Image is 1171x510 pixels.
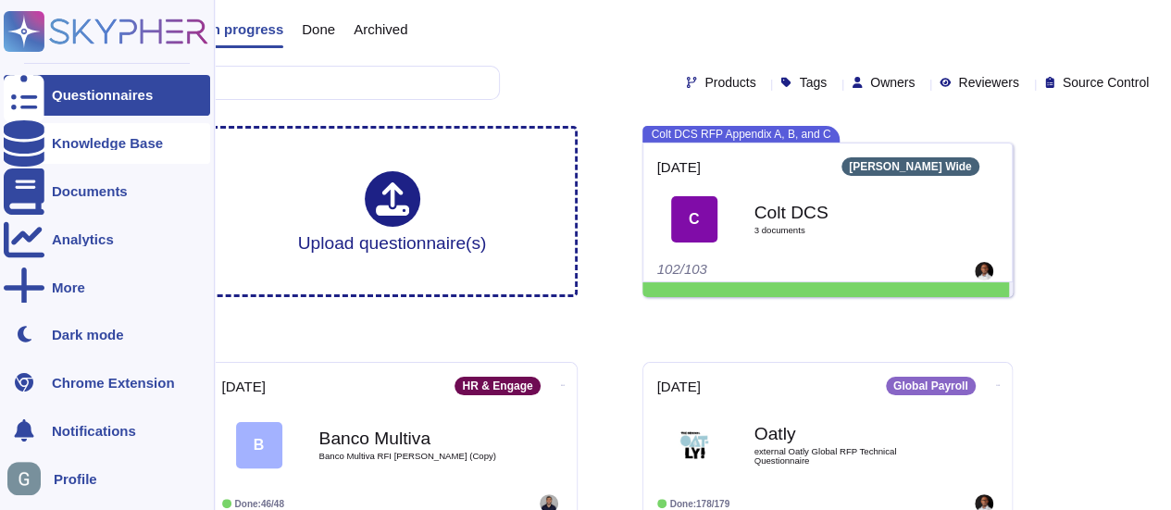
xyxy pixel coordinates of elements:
[7,462,41,495] img: user
[975,262,993,280] img: user
[799,76,827,89] span: Tags
[52,376,175,390] div: Chrome Extension
[870,76,915,89] span: Owners
[207,22,283,36] span: In progress
[319,429,505,447] b: Banco Multiva
[235,499,284,509] span: Done: 46/48
[657,379,701,393] span: [DATE]
[958,76,1018,89] span: Reviewers
[671,196,717,243] div: C
[671,422,717,468] img: Logo
[52,136,163,150] div: Knowledge Base
[704,76,755,89] span: Products
[52,184,128,198] div: Documents
[886,377,976,395] div: Global Payroll
[52,232,114,246] div: Analytics
[54,472,97,486] span: Profile
[754,226,940,235] span: 3 document s
[302,22,335,36] span: Done
[298,171,487,252] div: Upload questionnaire(s)
[4,458,54,499] button: user
[319,452,505,461] span: Banco Multiva RFI [PERSON_NAME] (Copy)
[4,75,210,116] a: Questionnaires
[236,422,282,468] div: B
[754,447,940,465] span: external Oatly Global RFP Technical Questionnaire
[52,280,85,294] div: More
[354,22,407,36] span: Archived
[657,160,701,174] span: [DATE]
[73,67,499,99] input: Search by keywords
[754,204,940,221] b: Colt DCS
[52,328,124,342] div: Dark mode
[52,88,153,102] div: Questionnaires
[1063,76,1149,89] span: Source Control
[4,171,210,212] a: Documents
[455,377,540,395] div: HR & Engage
[4,123,210,164] a: Knowledge Base
[841,157,979,176] div: [PERSON_NAME] Wide
[4,219,210,260] a: Analytics
[754,425,940,442] b: Oatly
[670,499,730,509] span: Done: 178/179
[4,362,210,403] a: Chrome Extension
[52,424,136,438] span: Notifications
[642,126,841,143] span: Colt DCS RFP Appendix A, B, and C
[222,379,266,393] span: [DATE]
[657,261,707,277] span: 102/103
